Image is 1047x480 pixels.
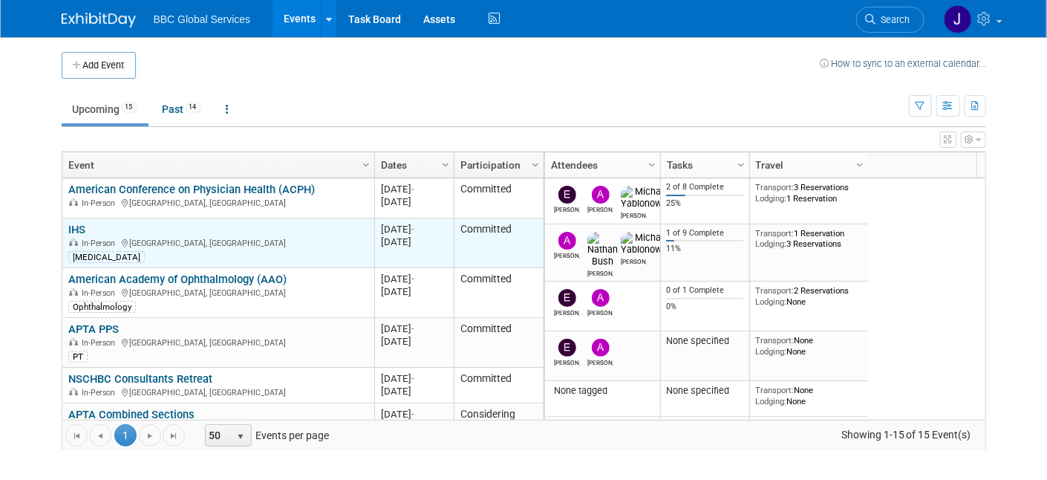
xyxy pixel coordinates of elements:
[944,5,972,33] img: Jennifer Benedict
[856,7,924,33] a: Search
[89,424,111,447] a: Go to the previous page
[755,193,786,204] span: Lodging:
[621,256,647,265] div: Michael Yablonowitz
[69,239,78,246] img: In-Person Event
[381,183,447,195] div: [DATE]
[139,424,161,447] a: Go to the next page
[821,58,986,69] a: How to sync to an external calendar...
[558,339,576,357] img: Ethan Denkensohn
[68,336,368,348] div: [GEOGRAPHIC_DATA], [GEOGRAPHIC_DATA]
[755,239,786,249] span: Lodging:
[550,385,654,397] div: None tagged
[554,204,580,213] div: Ethan Denkensohn
[756,152,858,178] a: Travel
[587,267,613,277] div: Nathan Bush
[735,159,747,171] span: Column Settings
[666,198,743,209] div: 25%
[755,182,862,204] div: 3 Reservations 1 Reservation
[666,182,743,192] div: 2 of 8 Complete
[62,13,136,27] img: ExhibitDay
[381,372,447,385] div: [DATE]
[69,388,78,395] img: In-Person Event
[151,95,212,123] a: Past14
[755,335,862,357] div: None None
[82,239,120,248] span: In-Person
[94,430,106,442] span: Go to the previous page
[68,372,212,386] a: NSCHBC Consultants Retreat
[755,296,786,307] span: Lodging:
[381,322,447,335] div: [DATE]
[454,318,544,368] td: Committed
[852,152,868,175] a: Column Settings
[206,425,231,446] span: 50
[65,424,88,447] a: Go to the first page
[454,403,544,439] td: Considering
[666,385,743,397] div: None specified
[360,159,372,171] span: Column Settings
[68,408,195,421] a: APTA Combined Sections
[68,183,315,196] a: American Conference on Physician Health (ACPH)
[411,273,414,285] span: -
[558,289,576,307] img: Ethan Denkensohn
[755,228,794,239] span: Transport:
[82,388,120,398] span: In-Person
[68,152,365,178] a: Event
[755,228,862,250] div: 1 Reservation 3 Reservations
[68,351,88,363] div: PT
[644,152,660,175] a: Column Settings
[68,322,119,336] a: APTA PPS
[68,273,287,286] a: American Academy of Ophthalmology (AAO)
[82,288,120,298] span: In-Person
[755,335,794,346] span: Transport:
[381,236,447,248] div: [DATE]
[666,335,743,347] div: None specified
[235,431,247,443] span: select
[358,152,374,175] a: Column Settings
[755,182,794,192] span: Transport:
[755,385,862,406] div: None None
[68,286,368,299] div: [GEOGRAPHIC_DATA], [GEOGRAPHIC_DATA]
[168,430,180,442] span: Go to the last page
[381,285,447,298] div: [DATE]
[68,196,368,209] div: [GEOGRAPHIC_DATA], [GEOGRAPHIC_DATA]
[854,159,866,171] span: Column Settings
[587,357,613,366] div: Alex Corrigan
[827,424,985,445] span: Showing 1-15 of 15 Event(s)
[755,346,786,357] span: Lodging:
[185,102,201,113] span: 14
[454,368,544,403] td: Committed
[437,152,454,175] a: Column Settings
[82,198,120,208] span: In-Person
[68,236,368,249] div: [GEOGRAPHIC_DATA], [GEOGRAPHIC_DATA]
[163,424,185,447] a: Go to the last page
[454,218,544,268] td: Committed
[62,95,149,123] a: Upcoming15
[411,373,414,384] span: -
[381,195,447,208] div: [DATE]
[587,232,618,267] img: Nathan Bush
[381,408,447,421] div: [DATE]
[68,301,136,313] div: Ophthalmology
[592,289,610,307] img: Alex Corrigan
[69,288,78,296] img: In-Person Event
[454,178,544,218] td: Committed
[558,186,576,204] img: Ethan Denkensohn
[114,424,137,447] span: 1
[558,232,576,250] img: Alex Corrigan
[381,223,447,236] div: [DATE]
[68,251,145,263] div: [MEDICAL_DATA]
[381,385,447,398] div: [DATE]
[527,152,544,175] a: Column Settings
[529,159,541,171] span: Column Settings
[460,152,534,178] a: Participation
[411,323,414,334] span: -
[411,184,414,195] span: -
[381,152,444,178] a: Dates
[68,223,85,236] a: IHS
[62,52,136,79] button: Add Event
[121,102,137,113] span: 15
[621,186,671,210] img: Michael Yablonowitz
[554,357,580,366] div: Ethan Denkensohn
[666,228,743,239] div: 1 of 9 Complete
[68,386,368,398] div: [GEOGRAPHIC_DATA], [GEOGRAPHIC_DATA]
